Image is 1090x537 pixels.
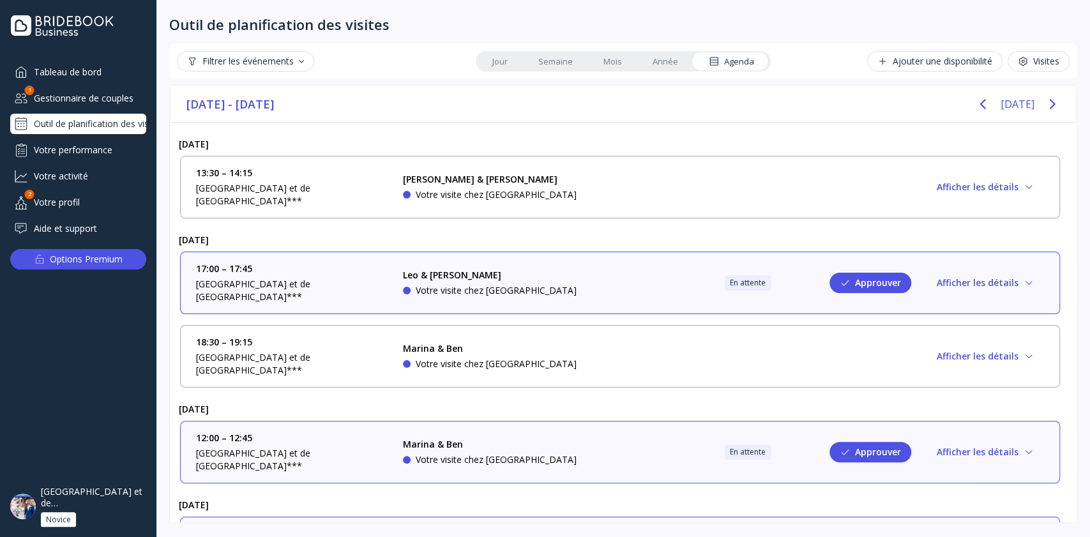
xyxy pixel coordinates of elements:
[169,15,390,33] div: Outil de planification des visites
[10,218,146,239] a: Aide et support
[829,442,911,462] button: Approuver
[10,61,146,82] a: Tableau de bord
[196,262,388,275] div: 17:00 – 17:45
[867,51,1003,72] button: Ajouter une disponibilité
[927,273,1044,293] button: Afficher les détails
[730,278,766,288] div: En attente
[1040,91,1065,117] button: Next page
[196,182,388,208] div: [GEOGRAPHIC_DATA] et de [GEOGRAPHIC_DATA]***
[416,188,577,201] div: Votre visite chez [GEOGRAPHIC_DATA]
[523,52,588,70] a: Semaine
[877,56,992,66] div: Ajouter une disponibilité
[10,192,146,213] div: Votre profil
[41,486,147,509] div: [GEOGRAPHIC_DATA] et de [GEOGRAPHIC_DATA]***
[1026,476,1090,537] iframe: Chat Widget
[25,86,34,95] div: 1
[170,398,1070,420] div: [DATE]
[196,278,388,303] div: [GEOGRAPHIC_DATA] et de [GEOGRAPHIC_DATA]***
[10,139,146,160] a: Votre performance
[50,250,123,268] div: Options Premium
[1018,56,1059,66] div: Visites
[416,358,577,370] div: Votre visite chez [GEOGRAPHIC_DATA]
[170,494,1070,516] div: [DATE]
[170,133,1070,155] div: [DATE]
[10,114,146,134] a: Outil de planification des visites
[927,346,1044,367] button: Afficher les détails
[10,494,36,519] img: dpr=2,fit=cover,g=face,w=48,h=48
[196,447,388,473] div: [GEOGRAPHIC_DATA] et de [GEOGRAPHIC_DATA]***
[177,51,314,72] button: Filtrer les événements
[1001,93,1034,116] button: [DATE]
[25,190,34,199] div: 2
[196,351,388,377] div: [GEOGRAPHIC_DATA] et de [GEOGRAPHIC_DATA]***
[10,192,146,213] a: Votre profil2
[46,515,71,525] div: Novice
[709,56,754,68] div: Agenda
[196,167,388,179] div: 13:30 – 14:15
[416,453,577,466] div: Votre visite chez [GEOGRAPHIC_DATA]
[1008,51,1070,72] button: Visites
[403,173,577,186] div: [PERSON_NAME] & [PERSON_NAME]
[170,229,1070,251] div: [DATE]
[927,442,1044,462] button: Afficher les détails
[403,269,577,282] div: Leo & [PERSON_NAME]
[186,95,276,114] span: [DATE] - [DATE]
[10,249,146,269] button: Options Premium
[196,336,388,349] div: 18:30 – 19:15
[829,273,911,293] button: Approuver
[196,432,388,444] div: 12:00 – 12:45
[403,342,577,355] div: Marina & Ben
[403,438,577,451] div: Marina & Ben
[970,91,995,117] button: Previous page
[927,177,1044,197] button: Afficher les détails
[10,87,146,109] a: Gestionnaire de couples1
[730,447,766,457] div: En attente
[10,87,146,109] div: Gestionnaire de couples
[181,95,281,114] button: [DATE] - [DATE]
[588,52,637,70] a: Mois
[637,52,693,70] a: Année
[416,284,577,297] div: Votre visite chez [GEOGRAPHIC_DATA]
[10,165,146,186] a: Votre activité
[477,52,523,70] a: Jour
[187,56,304,66] div: Filtrer les événements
